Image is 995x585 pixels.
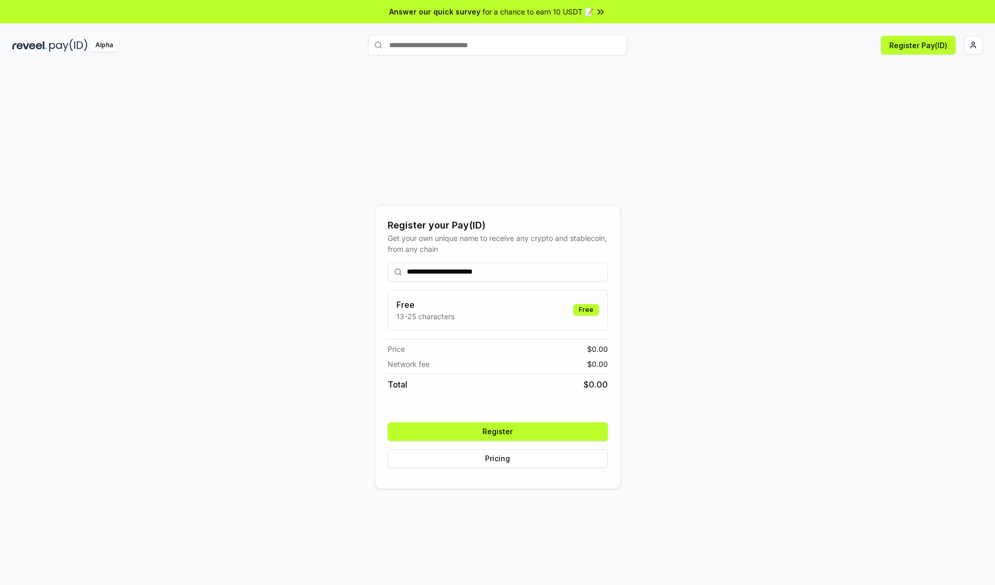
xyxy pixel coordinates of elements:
[388,344,405,354] span: Price
[388,378,407,391] span: Total
[881,36,956,54] button: Register Pay(ID)
[587,344,608,354] span: $ 0.00
[49,39,88,52] img: pay_id
[396,298,454,311] h3: Free
[388,449,608,468] button: Pricing
[587,359,608,369] span: $ 0.00
[482,6,593,17] span: for a chance to earn 10 USDT 📝
[388,359,430,369] span: Network fee
[573,304,599,316] div: Free
[388,218,608,233] div: Register your Pay(ID)
[388,233,608,254] div: Get your own unique name to receive any crypto and stablecoin, from any chain
[12,39,47,52] img: reveel_dark
[389,6,480,17] span: Answer our quick survey
[584,378,608,391] span: $ 0.00
[90,39,119,52] div: Alpha
[396,311,454,322] p: 13-25 characters
[388,422,608,441] button: Register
